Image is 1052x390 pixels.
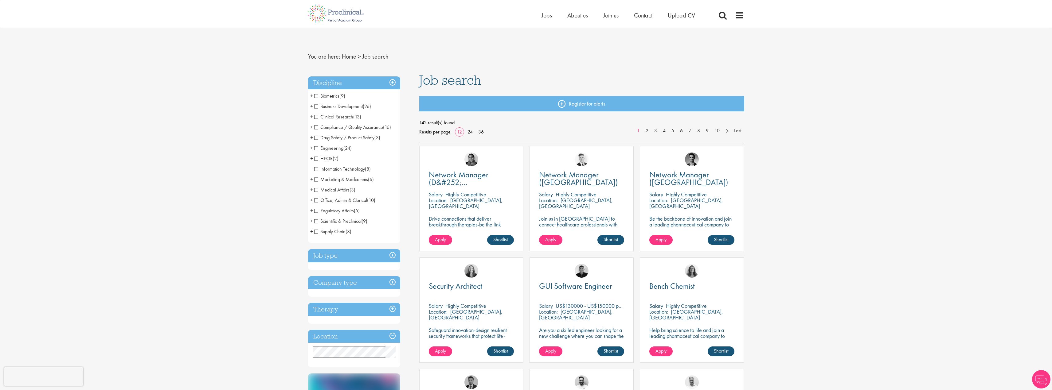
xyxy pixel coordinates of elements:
[556,302,638,309] p: US$130000 - US$150000 per annum
[731,127,744,134] a: Last
[539,282,624,290] a: GUI Software Engineer
[649,191,663,198] span: Salary
[694,127,703,134] a: 8
[685,375,699,389] img: Joshua Bye
[310,122,313,132] span: +
[1032,370,1050,388] img: Chatbot
[539,197,558,204] span: Location:
[314,134,380,141] span: Drug Safety / Product Safety
[310,154,313,163] span: +
[314,145,343,151] span: Engineering
[333,155,338,162] span: (2)
[677,127,686,134] a: 6
[464,375,478,389] img: Carl Gbolade
[476,129,486,135] a: 36
[314,93,339,99] span: Biometrics
[4,367,83,386] iframe: reCAPTCHA
[314,187,355,193] span: Medical Affairs
[556,191,596,198] p: Highly Competitive
[649,308,723,321] p: [GEOGRAPHIC_DATA], [GEOGRAPHIC_DATA]
[539,171,624,186] a: Network Manager ([GEOGRAPHIC_DATA])
[419,96,744,111] a: Register for alerts
[419,72,481,88] span: Job search
[487,235,514,245] a: Shortlist
[603,11,619,19] a: Join us
[363,103,371,110] span: (26)
[464,264,478,278] a: Mia Kellerman
[429,282,514,290] a: Security Architect
[310,216,313,226] span: +
[314,155,333,162] span: HEOR
[649,216,734,239] p: Be the backbone of innovation and join a leading pharmaceutical company to help keep life-changin...
[310,206,313,215] span: +
[545,348,556,354] span: Apply
[539,197,613,210] p: [GEOGRAPHIC_DATA], [GEOGRAPHIC_DATA]
[539,191,553,198] span: Salary
[429,327,514,350] p: Safeguard innovation-design resilient security frameworks that protect life-changing pharmaceutic...
[575,375,589,389] img: Emile De Beer
[708,235,734,245] a: Shortlist
[308,52,340,60] span: You are here:
[708,346,734,356] a: Shortlist
[358,52,361,60] span: >
[308,249,400,262] h3: Job type
[310,195,313,205] span: +
[539,216,624,239] p: Join us in [GEOGRAPHIC_DATA] to connect healthcare professionals with breakthrough therapies and ...
[567,11,588,19] a: About us
[314,124,391,130] span: Compliance / Quality Assurance
[655,348,667,354] span: Apply
[310,91,313,100] span: +
[539,169,618,187] span: Network Manager ([GEOGRAPHIC_DATA])
[429,346,452,356] a: Apply
[367,197,375,203] span: (10)
[354,207,360,214] span: (5)
[314,197,367,203] span: Office, Admin & Clerical
[651,127,660,134] a: 3
[310,227,313,236] span: +
[310,102,313,111] span: +
[685,153,699,166] img: Max Slevogt
[542,11,552,19] a: Jobs
[339,93,345,99] span: (9)
[655,236,667,243] span: Apply
[539,235,562,245] a: Apply
[310,133,313,142] span: +
[353,114,361,120] span: (13)
[668,11,695,19] a: Upload CV
[465,129,475,135] a: 24
[314,166,365,172] span: Information Technology
[314,103,363,110] span: Business Development
[666,302,707,309] p: Highly Competitive
[649,171,734,186] a: Network Manager ([GEOGRAPHIC_DATA])
[445,302,486,309] p: Highly Competitive
[429,197,503,210] p: [GEOGRAPHIC_DATA], [GEOGRAPHIC_DATA]
[597,235,624,245] a: Shortlist
[435,236,446,243] span: Apply
[342,52,356,60] a: breadcrumb link
[314,187,350,193] span: Medical Affairs
[308,276,400,289] h3: Company type
[308,330,400,343] h3: Location
[314,176,374,183] span: Marketing & Medcomms
[429,169,505,195] span: Network Manager (D&#252;[GEOGRAPHIC_DATA])
[310,143,313,153] span: +
[310,175,313,184] span: +
[539,308,558,315] span: Location:
[649,281,695,291] span: Bench Chemist
[649,282,734,290] a: Bench Chemist
[429,308,503,321] p: [GEOGRAPHIC_DATA], [GEOGRAPHIC_DATA]
[575,264,589,278] img: Christian Andersen
[374,134,380,141] span: (3)
[429,191,443,198] span: Salary
[539,281,612,291] span: GUI Software Engineer
[455,129,464,135] a: 12
[343,145,352,151] span: (24)
[649,169,728,187] span: Network Manager ([GEOGRAPHIC_DATA])
[362,52,388,60] span: Job search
